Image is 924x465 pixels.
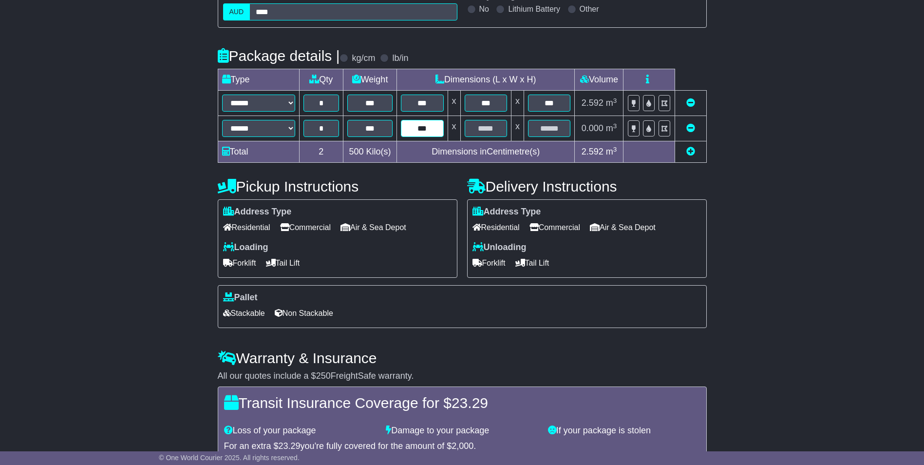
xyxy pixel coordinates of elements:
[472,242,527,253] label: Unloading
[224,441,700,452] div: For an extra $ you're fully covered for the amount of $ .
[479,4,489,14] label: No
[511,91,524,116] td: x
[686,98,695,108] a: Remove this item
[686,147,695,156] a: Add new item
[280,220,331,235] span: Commercial
[223,292,258,303] label: Pallet
[543,426,705,436] div: If your package is stolen
[159,454,300,462] span: © One World Courier 2025. All rights reserved.
[218,141,299,163] td: Total
[511,116,524,141] td: x
[580,4,599,14] label: Other
[590,220,656,235] span: Air & Sea Depot
[340,220,406,235] span: Air & Sea Depot
[472,220,520,235] span: Residential
[223,255,256,271] span: Forklift
[508,4,560,14] label: Lithium Battery
[223,207,292,217] label: Address Type
[299,141,343,163] td: 2
[223,242,268,253] label: Loading
[218,178,457,194] h4: Pickup Instructions
[223,306,265,321] span: Stackable
[218,350,707,366] h4: Warranty & Insurance
[266,255,300,271] span: Tail Lift
[515,255,549,271] span: Tail Lift
[582,147,603,156] span: 2.592
[349,147,364,156] span: 500
[448,116,460,141] td: x
[279,441,301,451] span: 23.29
[275,306,333,321] span: Non Stackable
[397,69,575,91] td: Dimensions (L x W x H)
[606,123,617,133] span: m
[352,53,375,64] label: kg/cm
[472,255,506,271] span: Forklift
[606,98,617,108] span: m
[448,91,460,116] td: x
[452,441,473,451] span: 2,000
[452,395,488,411] span: 23.29
[224,395,700,411] h4: Transit Insurance Coverage for $
[299,69,343,91] td: Qty
[392,53,408,64] label: lb/in
[343,69,397,91] td: Weight
[575,69,623,91] td: Volume
[381,426,543,436] div: Damage to your package
[219,426,381,436] div: Loss of your package
[223,220,270,235] span: Residential
[218,69,299,91] td: Type
[613,97,617,104] sup: 3
[613,146,617,153] sup: 3
[467,178,707,194] h4: Delivery Instructions
[223,3,250,20] label: AUD
[582,123,603,133] span: 0.000
[397,141,575,163] td: Dimensions in Centimetre(s)
[472,207,541,217] label: Address Type
[606,147,617,156] span: m
[218,371,707,382] div: All our quotes include a $ FreightSafe warranty.
[218,48,340,64] h4: Package details |
[582,98,603,108] span: 2.592
[686,123,695,133] a: Remove this item
[529,220,580,235] span: Commercial
[343,141,397,163] td: Kilo(s)
[613,122,617,130] sup: 3
[316,371,331,381] span: 250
